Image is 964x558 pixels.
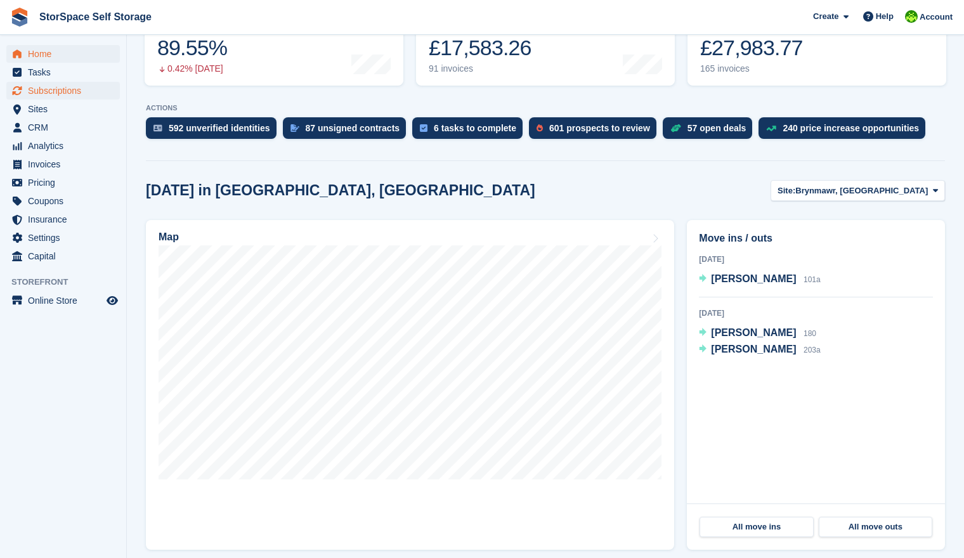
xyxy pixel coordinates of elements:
[670,124,681,133] img: deal-1b604bf984904fb50ccaf53a9ad4b4a5d6e5aea283cecdc64d6e3604feb123c2.svg
[920,11,953,23] span: Account
[813,10,838,23] span: Create
[6,119,120,136] a: menu
[146,182,535,199] h2: [DATE] in [GEOGRAPHIC_DATA], [GEOGRAPHIC_DATA]
[783,123,919,133] div: 240 price increase opportunities
[420,124,427,132] img: task-75834270c22a3079a89374b754ae025e5fb1db73e45f91037f5363f120a921f8.svg
[687,123,746,133] div: 57 open deals
[778,185,795,197] span: Site:
[771,180,945,201] button: Site: Brynmawr, [GEOGRAPHIC_DATA]
[145,5,403,86] a: Occupancy 89.55% 0.42% [DATE]
[687,5,946,86] a: Awaiting payment £27,983.77 165 invoices
[34,6,157,27] a: StorSpace Self Storage
[28,45,104,63] span: Home
[6,82,120,100] a: menu
[6,192,120,210] a: menu
[429,63,531,74] div: 91 invoices
[699,308,933,319] div: [DATE]
[766,126,776,131] img: price_increase_opportunities-93ffe204e8149a01c8c9dc8f82e8f89637d9d84a8eef4429ea346261dce0b2c0.svg
[28,247,104,265] span: Capital
[290,124,299,132] img: contract_signature_icon-13c848040528278c33f63329250d36e43548de30e8caae1d1a13099fd9432cc5.svg
[159,231,179,243] h2: Map
[711,327,796,338] span: [PERSON_NAME]
[146,104,945,112] p: ACTIONS
[157,63,227,74] div: 0.42% [DATE]
[6,229,120,247] a: menu
[28,100,104,118] span: Sites
[6,174,120,191] a: menu
[905,10,918,23] img: paul catt
[711,273,796,284] span: [PERSON_NAME]
[700,35,803,61] div: £27,983.77
[711,344,796,354] span: [PERSON_NAME]
[28,211,104,228] span: Insurance
[105,293,120,308] a: Preview store
[429,35,531,61] div: £17,583.26
[804,346,821,354] span: 203a
[416,5,675,86] a: Month-to-date sales £17,583.26 91 invoices
[28,292,104,309] span: Online Store
[6,292,120,309] a: menu
[412,117,529,145] a: 6 tasks to complete
[28,174,104,191] span: Pricing
[28,119,104,136] span: CRM
[28,192,104,210] span: Coupons
[6,155,120,173] a: menu
[28,82,104,100] span: Subscriptions
[6,63,120,81] a: menu
[699,325,816,342] a: [PERSON_NAME] 180
[876,10,894,23] span: Help
[699,254,933,265] div: [DATE]
[28,137,104,155] span: Analytics
[169,123,270,133] div: 592 unverified identities
[434,123,516,133] div: 6 tasks to complete
[157,35,227,61] div: 89.55%
[283,117,413,145] a: 87 unsigned contracts
[700,63,803,74] div: 165 invoices
[6,45,120,63] a: menu
[6,137,120,155] a: menu
[10,8,29,27] img: stora-icon-8386f47178a22dfd0bd8f6a31ec36ba5ce8667c1dd55bd0f319d3a0aa187defe.svg
[819,517,932,537] a: All move outs
[153,124,162,132] img: verify_identity-adf6edd0f0f0b5bbfe63781bf79b02c33cf7c696d77639b501bdc392416b5a36.svg
[700,517,813,537] a: All move ins
[663,117,759,145] a: 57 open deals
[6,211,120,228] a: menu
[28,155,104,173] span: Invoices
[306,123,400,133] div: 87 unsigned contracts
[804,275,821,284] span: 101a
[699,231,933,246] h2: Move ins / outs
[11,276,126,289] span: Storefront
[804,329,816,338] span: 180
[699,342,820,358] a: [PERSON_NAME] 203a
[549,123,650,133] div: 601 prospects to review
[699,271,820,288] a: [PERSON_NAME] 101a
[28,63,104,81] span: Tasks
[28,229,104,247] span: Settings
[6,247,120,265] a: menu
[529,117,663,145] a: 601 prospects to review
[537,124,543,132] img: prospect-51fa495bee0391a8d652442698ab0144808aea92771e9ea1ae160a38d050c398.svg
[795,185,928,197] span: Brynmawr, [GEOGRAPHIC_DATA]
[146,220,674,550] a: Map
[146,117,283,145] a: 592 unverified identities
[6,100,120,118] a: menu
[759,117,932,145] a: 240 price increase opportunities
